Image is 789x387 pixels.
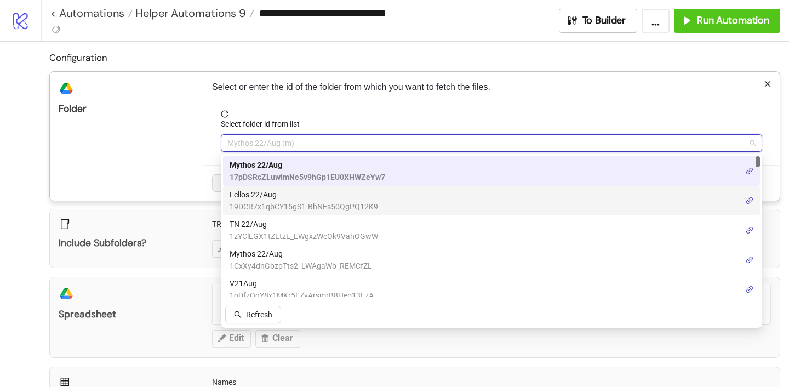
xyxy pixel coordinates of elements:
span: link [746,286,753,293]
span: link [746,167,753,175]
span: 1zYClEGX1tZEtzE_EWgxzWcOk9VahOGwW [230,230,378,242]
span: Helper Automations 9 [133,6,246,20]
span: reload [221,110,762,118]
button: Refresh [225,306,281,323]
a: link [746,195,753,207]
span: TN 22/Aug [230,218,378,230]
span: 1CxXy4dnGbzpTts2_LWAgaWb_REMCfZL_ [230,260,375,272]
a: Helper Automations 9 [133,8,254,19]
span: Run Automation [697,14,769,27]
p: Select or enter the id of the folder from which you want to fetch the files. [212,81,771,94]
span: search [234,311,242,318]
div: V21Aug [223,275,760,304]
a: link [746,165,753,177]
span: 19DCR7x1qbCY15gS1-BhNEs50QgPQ12K9 [230,201,378,213]
div: Fellos 22/Aug [223,186,760,215]
span: V21Aug [230,277,374,289]
label: Select folder id from list [221,118,307,130]
button: ... [642,9,670,33]
span: 1oDfzQqY8x1MKr5EZvArsmrB8Hep13EzA [230,289,374,301]
div: Mythos 22/Aug (w) [223,245,760,275]
span: Mythos 22/Aug (m) [227,135,756,151]
div: Folder [59,103,194,115]
button: To Builder [559,9,638,33]
span: Fellos 22/Aug [230,189,378,201]
h2: Configuration [49,50,780,65]
a: < Automations [50,8,133,19]
a: link [746,283,753,295]
span: link [746,256,753,264]
button: Cancel [212,174,253,192]
a: link [746,224,753,236]
span: Mythos 22/Aug [230,159,385,171]
div: TN 22/Aug [223,215,760,245]
span: To Builder [582,14,626,27]
span: Refresh [246,310,272,319]
a: link [746,254,753,266]
span: link [746,226,753,234]
div: Mythos 22/Aug (m) [223,156,760,186]
button: Run Automation [674,9,780,33]
span: close [764,80,771,88]
span: link [746,197,753,204]
span: Mythos 22/Aug [230,248,375,260]
span: 17pDSRcZLuwImNe5v9hGp1EU0XHWZeYw7 [230,171,385,183]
